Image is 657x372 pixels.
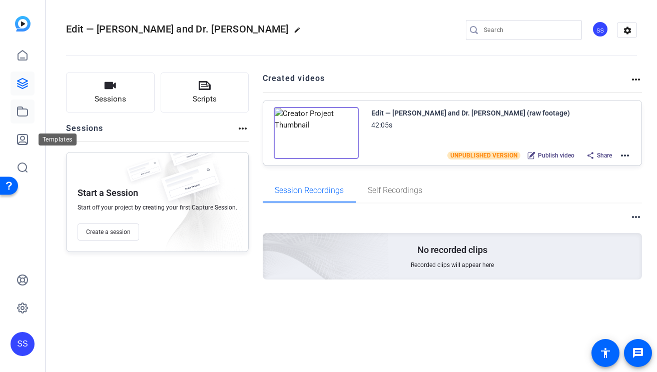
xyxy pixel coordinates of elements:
[161,72,249,112] button: Scripts
[371,119,392,131] div: 42:05s
[86,228,131,236] span: Create a session
[193,93,217,105] span: Scripts
[66,23,289,35] span: Edit — [PERSON_NAME] and Dr. [PERSON_NAME]
[39,133,77,145] div: Templates
[599,347,611,359] mat-icon: accessibility
[592,21,609,38] ngx-avatar: Studio Support
[630,211,642,223] mat-icon: more_horiz
[274,107,359,159] img: Creator Project Thumbnail
[15,16,31,31] img: blue-gradient.svg
[597,151,612,159] span: Share
[263,72,630,92] h2: Created videos
[78,187,138,199] p: Start a Session
[122,158,167,188] img: fake-session.png
[371,107,570,119] div: Edit — [PERSON_NAME] and Dr. [PERSON_NAME] (raw footage)
[630,73,642,85] mat-icon: more_horiz
[11,332,35,356] div: SS
[484,24,574,36] input: Search
[66,72,155,112] button: Sessions
[78,223,139,240] button: Create a session
[78,203,237,211] span: Start off your project by creating your first Capture Session.
[538,151,574,159] span: Publish video
[163,137,218,174] img: fake-session.png
[447,151,520,159] span: UNPUBLISHED VERSION
[592,21,608,37] div: SS
[237,122,249,134] mat-icon: more_horiz
[411,261,494,269] span: Recorded clips will appear here
[275,186,344,194] span: Session Recordings
[632,347,644,359] mat-icon: message
[617,23,637,38] mat-icon: settings
[417,244,487,256] p: No recorded clips
[619,149,631,161] mat-icon: more_horiz
[368,186,422,194] span: Self Recordings
[146,149,243,256] img: embarkstudio-empty-session.png
[95,93,126,105] span: Sessions
[153,162,228,212] img: fake-session.png
[66,122,104,141] h2: Sessions
[151,134,389,351] img: embarkstudio-empty-session.png
[294,26,306,38] mat-icon: edit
